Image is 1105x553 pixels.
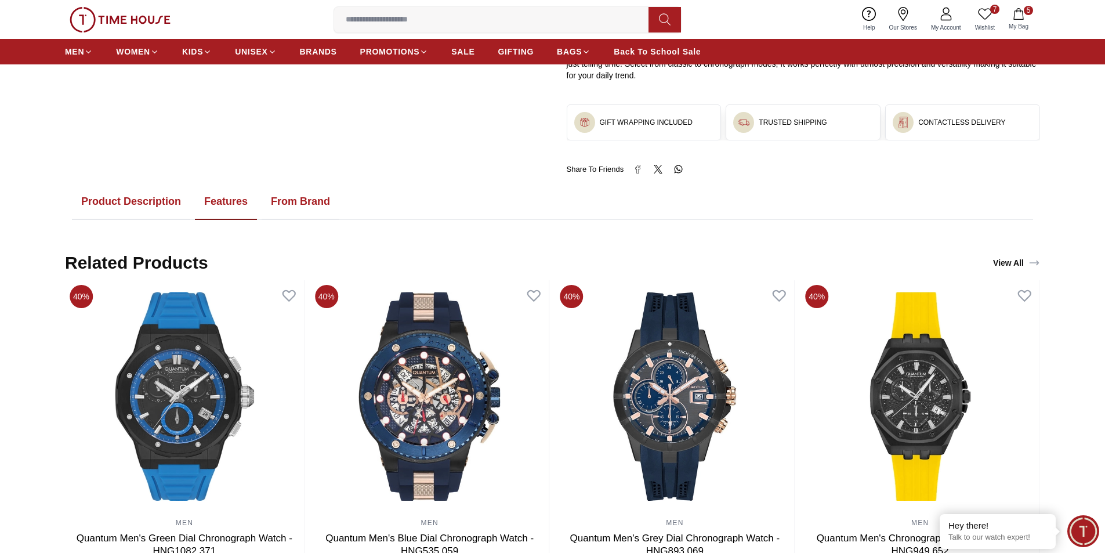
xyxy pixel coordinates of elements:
a: MEN [666,519,683,527]
h3: GIFT WRAPPING INCLUDED [600,118,693,127]
span: MEN [65,46,84,57]
a: Help [856,5,882,34]
a: MEN [65,41,93,62]
span: SALE [451,46,474,57]
span: BAGS [557,46,582,57]
a: BRANDS [300,41,337,62]
span: Wishlist [970,23,999,32]
span: GIFTING [498,46,534,57]
a: 7Wishlist [968,5,1002,34]
span: 40% [70,285,93,308]
a: MEN [176,519,193,527]
span: 40% [315,285,338,308]
span: 7 [990,5,999,14]
img: Quantum Men's Green Dial Chronograph Watch - HNG1082.371 [65,280,304,512]
button: Features [195,184,257,220]
span: My Bag [1004,22,1033,31]
img: ... [897,117,909,128]
a: MEN [911,519,929,527]
img: ... [70,7,171,32]
span: BRANDS [300,46,337,57]
div: Hey there! [948,520,1047,532]
img: ... [579,117,590,128]
a: MEN [421,519,438,527]
span: PROMOTIONS [360,46,420,57]
button: From Brand [262,184,339,220]
img: Quantum Men's Chronograph Gun Dial Watch - HNG949.652 [800,280,1039,512]
a: WOMEN [116,41,159,62]
h2: Related Products [65,252,208,273]
img: ... [738,117,749,128]
span: 5 [1024,6,1033,15]
p: Talk to our watch expert! [948,533,1047,543]
a: Our Stores [882,5,924,34]
div: Chat Widget [1067,515,1099,547]
div: View All [993,257,1040,269]
span: Back To School Sale [614,46,701,57]
a: UNISEX [235,41,276,62]
span: UNISEX [235,46,267,57]
button: 5My Bag [1002,6,1035,33]
a: SALE [451,41,474,62]
a: PROMOTIONS [360,41,429,62]
a: GIFTING [498,41,534,62]
a: Back To School Sale [614,41,701,62]
img: Quantum Men's Blue Dial Chronograph Watch - HNG535.059 [310,280,549,512]
img: Quantum Men's Grey Dial Chronograph Watch - HNG893.069 [556,280,795,512]
h3: TRUSTED SHIPPING [759,118,827,127]
span: Share To Friends [567,164,624,175]
span: 40% [560,285,584,308]
span: Our Stores [885,23,922,32]
a: BAGS [557,41,590,62]
button: Product Description [72,184,190,220]
h3: CONTACTLESS DELIVERY [918,118,1005,127]
span: My Account [926,23,966,32]
span: Help [858,23,880,32]
span: KIDS [182,46,203,57]
a: View All [991,255,1042,271]
span: WOMEN [116,46,150,57]
span: 40% [805,285,828,308]
a: KIDS [182,41,212,62]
